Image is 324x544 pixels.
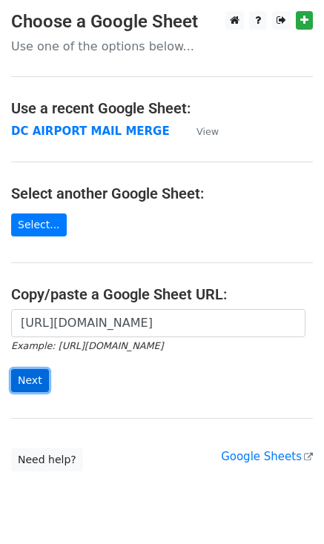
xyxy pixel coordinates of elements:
[11,448,83,471] a: Need help?
[11,340,163,351] small: Example: [URL][DOMAIN_NAME]
[221,450,313,463] a: Google Sheets
[11,99,313,117] h4: Use a recent Google Sheet:
[11,185,313,202] h4: Select another Google Sheet:
[11,213,67,236] a: Select...
[11,309,305,337] input: Paste your Google Sheet URL here
[11,125,170,138] a: DC AIRPORT MAIL MERGE
[182,125,219,138] a: View
[11,11,313,33] h3: Choose a Google Sheet
[250,473,324,544] iframe: Chat Widget
[11,39,313,54] p: Use one of the options below...
[196,126,219,137] small: View
[11,285,313,303] h4: Copy/paste a Google Sheet URL:
[11,369,49,392] input: Next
